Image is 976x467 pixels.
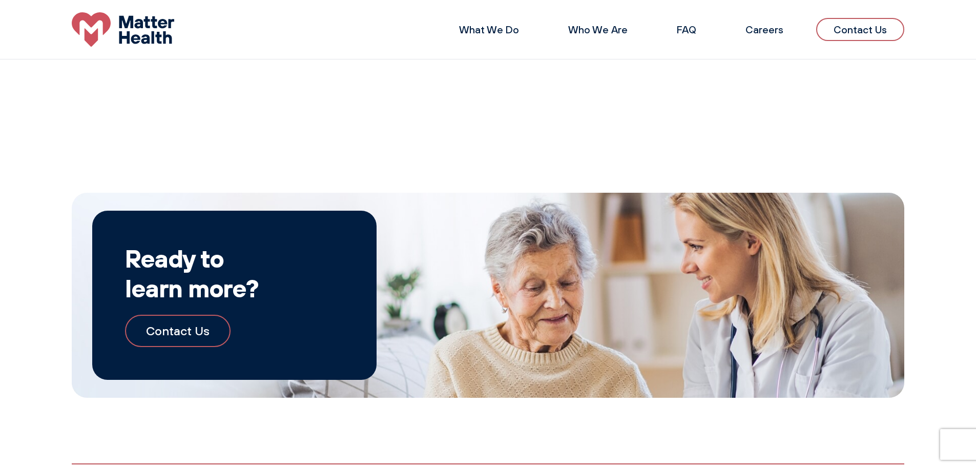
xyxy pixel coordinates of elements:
[568,23,628,36] a: Who We Are
[816,18,904,41] a: Contact Us
[745,23,783,36] a: Careers
[125,243,344,302] h2: Ready to learn more?
[125,315,231,347] a: Contact Us
[459,23,519,36] a: What We Do
[677,23,696,36] a: FAQ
